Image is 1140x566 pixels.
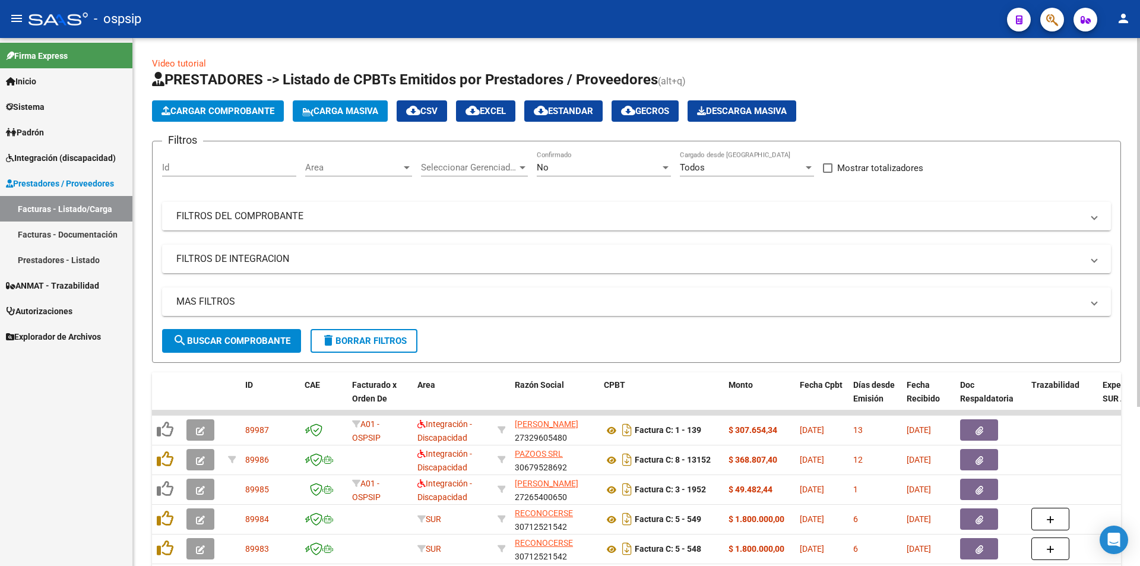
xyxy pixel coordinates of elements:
[853,544,858,554] span: 6
[902,372,955,425] datatable-header-cell: Fecha Recibido
[465,106,506,116] span: EXCEL
[352,479,381,502] span: A01 - OSPSIP
[800,544,824,554] span: [DATE]
[515,508,573,518] span: RECONOCERSE
[417,514,441,524] span: SUR
[729,514,784,524] strong: $ 1.800.000,00
[729,425,777,435] strong: $ 307.654,34
[162,132,203,148] h3: Filtros
[161,106,274,116] span: Cargar Comprobante
[240,372,300,425] datatable-header-cell: ID
[515,418,594,442] div: 27329605480
[305,162,401,173] span: Area
[152,100,284,122] button: Cargar Comprobante
[635,426,701,435] strong: Factura C: 1 - 139
[413,372,493,425] datatable-header-cell: Area
[417,380,435,390] span: Area
[619,510,635,529] i: Descargar documento
[619,539,635,558] i: Descargar documento
[6,75,36,88] span: Inicio
[510,372,599,425] datatable-header-cell: Razón Social
[907,455,931,464] span: [DATE]
[800,425,824,435] span: [DATE]
[245,544,269,554] span: 89983
[173,333,187,347] mat-icon: search
[456,100,515,122] button: EXCEL
[619,420,635,439] i: Descargar documento
[848,372,902,425] datatable-header-cell: Días desde Emisión
[9,11,24,26] mat-icon: menu
[621,103,635,118] mat-icon: cloud_download
[6,151,116,165] span: Integración (discapacidad)
[417,479,472,502] span: Integración - Discapacidad
[515,447,594,472] div: 30679528692
[688,100,796,122] app-download-masive: Descarga masiva de comprobantes (adjuntos)
[311,329,417,353] button: Borrar Filtros
[176,252,1082,265] mat-panel-title: FILTROS DE INTEGRACION
[612,100,679,122] button: Gecros
[697,106,787,116] span: Descarga Masiva
[1116,11,1130,26] mat-icon: person
[524,100,603,122] button: Estandar
[6,126,44,139] span: Padrón
[176,210,1082,223] mat-panel-title: FILTROS DEL COMPROBANTE
[321,336,407,346] span: Borrar Filtros
[417,449,472,472] span: Integración - Discapacidad
[853,380,895,403] span: Días desde Emisión
[406,106,438,116] span: CSV
[406,103,420,118] mat-icon: cloud_download
[599,372,724,425] datatable-header-cell: CPBT
[6,177,114,190] span: Prestadores / Proveedores
[515,419,578,429] span: [PERSON_NAME]
[347,372,413,425] datatable-header-cell: Facturado x Orden De
[853,514,858,524] span: 6
[162,202,1111,230] mat-expansion-panel-header: FILTROS DEL COMPROBANTE
[837,161,923,175] span: Mostrar totalizadores
[152,71,658,88] span: PRESTADORES -> Listado de CPBTs Emitidos por Prestadores / Proveedores
[6,49,68,62] span: Firma Express
[417,419,472,442] span: Integración - Discapacidad
[907,544,931,554] span: [DATE]
[352,419,381,442] span: A01 - OSPSIP
[955,372,1027,425] datatable-header-cell: Doc Respaldatoria
[6,279,99,292] span: ANMAT - Trazabilidad
[729,380,753,390] span: Monto
[534,103,548,118] mat-icon: cloud_download
[515,477,594,502] div: 27265400650
[515,380,564,390] span: Razón Social
[6,100,45,113] span: Sistema
[293,100,388,122] button: Carga Masiva
[352,380,397,403] span: Facturado x Orden De
[658,75,686,87] span: (alt+q)
[173,336,290,346] span: Buscar Comprobante
[800,514,824,524] span: [DATE]
[853,485,858,494] span: 1
[800,380,843,390] span: Fecha Cpbt
[635,515,701,524] strong: Factura C: 5 - 549
[321,333,335,347] mat-icon: delete
[907,485,931,494] span: [DATE]
[245,425,269,435] span: 89987
[853,425,863,435] span: 13
[245,514,269,524] span: 89984
[795,372,848,425] datatable-header-cell: Fecha Cpbt
[635,545,701,554] strong: Factura C: 5 - 548
[305,380,320,390] span: CAE
[724,372,795,425] datatable-header-cell: Monto
[621,106,669,116] span: Gecros
[6,330,101,343] span: Explorador de Archivos
[515,536,594,561] div: 30712521542
[729,544,784,554] strong: $ 1.800.000,00
[800,455,824,464] span: [DATE]
[619,450,635,469] i: Descargar documento
[537,162,549,173] span: No
[515,507,594,532] div: 30712521542
[515,449,563,459] span: PAZOOS SRL
[907,380,940,403] span: Fecha Recibido
[534,106,593,116] span: Estandar
[515,479,578,488] span: [PERSON_NAME]
[515,538,573,548] span: RECONOCERSE
[729,485,772,494] strong: $ 49.482,44
[421,162,517,173] span: Seleccionar Gerenciador
[1031,380,1079,390] span: Trazabilidad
